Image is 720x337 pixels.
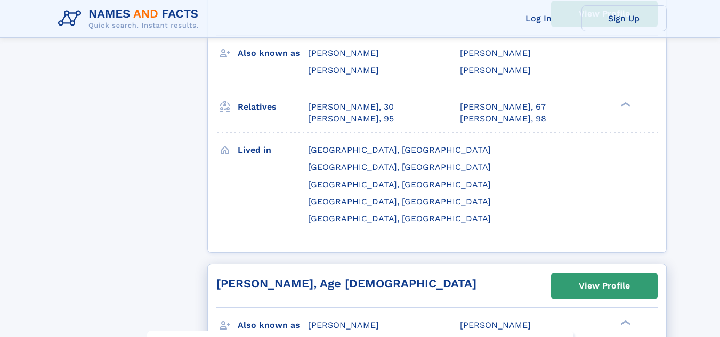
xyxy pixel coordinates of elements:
span: [GEOGRAPHIC_DATA], [GEOGRAPHIC_DATA] [308,213,491,224]
span: [PERSON_NAME] [460,320,531,330]
a: [PERSON_NAME], 95 [308,113,394,125]
span: [PERSON_NAME] [308,48,379,58]
a: [PERSON_NAME], 98 [460,113,546,125]
h3: Relatives [238,98,308,116]
div: ❯ [619,319,632,326]
h3: Also known as [238,316,308,334]
span: [PERSON_NAME] [308,320,379,330]
div: ❯ [619,101,632,108]
a: [PERSON_NAME], 67 [460,101,546,113]
span: [PERSON_NAME] [460,48,531,58]
a: [PERSON_NAME], 30 [308,101,394,113]
div: View Profile [579,274,630,298]
span: [PERSON_NAME] [308,65,379,75]
a: View Profile [552,273,657,299]
span: [GEOGRAPHIC_DATA], [GEOGRAPHIC_DATA] [308,145,491,155]
img: Logo Names and Facts [54,4,207,33]
h3: Also known as [238,44,308,62]
a: [PERSON_NAME], Age [DEMOGRAPHIC_DATA] [216,277,476,290]
span: [GEOGRAPHIC_DATA], [GEOGRAPHIC_DATA] [308,179,491,190]
h3: Lived in [238,141,308,159]
span: [GEOGRAPHIC_DATA], [GEOGRAPHIC_DATA] [308,162,491,172]
span: [GEOGRAPHIC_DATA], [GEOGRAPHIC_DATA] [308,196,491,207]
span: [PERSON_NAME] [460,65,531,75]
a: Sign Up [581,5,667,31]
a: Log In [496,5,581,31]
